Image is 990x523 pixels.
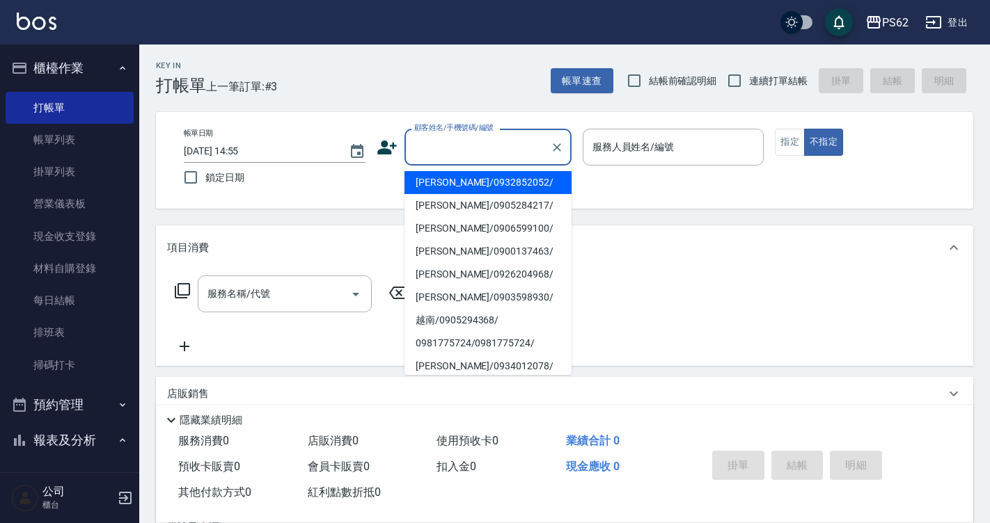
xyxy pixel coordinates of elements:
[42,499,113,511] p: 櫃台
[920,10,973,35] button: 登出
[404,171,572,194] li: [PERSON_NAME]/0932852052/
[6,387,134,423] button: 預約管理
[404,240,572,263] li: [PERSON_NAME]/0900137463/
[566,460,620,473] span: 現金應收 0
[180,413,242,428] p: 隱藏業績明細
[167,241,209,255] p: 項目消費
[206,78,278,95] span: 上一筆訂單:#3
[414,122,494,133] label: 顧客姓名/手機號碼/編號
[167,387,209,401] p: 店販銷售
[345,283,367,305] button: Open
[6,124,134,156] a: 帳單列表
[205,170,244,185] span: 鎖定日期
[156,76,206,95] h3: 打帳單
[6,316,134,348] a: 排班表
[6,220,134,252] a: 現金收支登錄
[649,74,717,88] span: 結帳前確認明細
[749,74,808,88] span: 連續打單結帳
[404,332,572,355] li: 0981775724/0981775724/
[404,263,572,286] li: [PERSON_NAME]/0926204968/
[775,129,805,156] button: 指定
[404,355,572,378] li: [PERSON_NAME]/0934012078/
[404,217,572,240] li: [PERSON_NAME]/0906599100/
[340,135,374,168] button: Choose date, selected date is 2025-09-17
[178,434,229,447] span: 服務消費 0
[156,61,206,70] h2: Key In
[42,485,113,499] h5: 公司
[437,460,476,473] span: 扣入金 0
[860,8,914,37] button: PS62
[308,460,370,473] span: 會員卡販賣 0
[404,286,572,309] li: [PERSON_NAME]/0903598930/
[404,194,572,217] li: [PERSON_NAME]/0905284217/
[6,188,134,220] a: 營業儀表板
[882,14,909,31] div: PS62
[404,309,572,332] li: 越南/0905294368/
[308,434,359,447] span: 店販消費 0
[6,92,134,124] a: 打帳單
[804,129,843,156] button: 不指定
[825,8,853,36] button: save
[6,422,134,458] button: 報表及分析
[551,68,613,94] button: 帳單速查
[308,485,381,499] span: 紅利點數折抵 0
[17,13,56,30] img: Logo
[6,284,134,316] a: 每日結帳
[184,128,213,138] label: 帳單日期
[566,434,620,447] span: 業績合計 0
[6,156,134,188] a: 掛單列表
[547,138,567,157] button: Clear
[178,485,251,499] span: 其他付款方式 0
[184,140,335,163] input: YYYY/MM/DD hh:mm
[6,464,134,496] a: 報表目錄
[11,484,39,512] img: Person
[437,434,498,447] span: 使用預收卡 0
[6,252,134,284] a: 材料自購登錄
[6,349,134,381] a: 掃碼打卡
[156,225,973,270] div: 項目消費
[178,460,240,473] span: 預收卡販賣 0
[6,50,134,86] button: 櫃檯作業
[156,377,973,410] div: 店販銷售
